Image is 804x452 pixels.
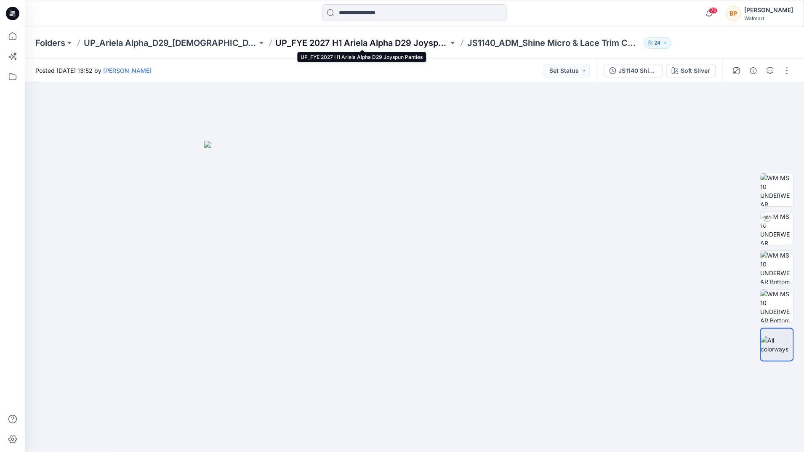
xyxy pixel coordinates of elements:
button: JS1140 Shine Micro & Lace Trim Cheeky 1st Colorway [604,64,663,77]
p: JS1140_ADM_Shine Micro & Lace Trim Cheeky [467,37,641,49]
button: Details [747,64,760,77]
img: WM MS 10 UNDERWEAR Bottom Back wo Avatar [761,290,793,322]
span: 72 [709,7,718,14]
a: Folders [35,37,65,49]
img: All colorways [761,336,793,354]
div: Soft Silver [681,66,711,75]
div: BP [726,6,741,21]
img: WM MS 10 UNDERWEAR Colorway wo Avatar [761,173,793,206]
button: 24 [644,37,671,49]
a: [PERSON_NAME] [103,67,152,74]
img: eyJhbGciOiJIUzI1NiIsImtpZCI6IjAiLCJzbHQiOiJzZXMiLCJ0eXAiOiJKV1QifQ.eyJkYXRhIjp7InR5cGUiOiJzdG9yYW... [204,141,625,452]
a: UP_Ariela Alpha_D29_[DEMOGRAPHIC_DATA] Intimates - Joyspun [84,37,257,49]
p: 24 [655,38,661,48]
img: WM MS 10 UNDERWEAR Bottom Front wo Avatar [761,251,793,284]
div: [PERSON_NAME] [745,5,793,15]
button: Soft Silver [666,64,716,77]
div: JS1140 Shine Micro & Lace Trim Cheeky 1st Colorway [619,66,658,75]
img: WM MS 10 UNDERWEAR Turntable with Avatar [761,212,793,245]
div: Walmart [745,15,793,21]
a: UP_FYE 2027 H1 Ariela Alpha D29 Joyspun Panties [276,37,449,49]
span: Posted [DATE] 13:52 by [35,66,152,75]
